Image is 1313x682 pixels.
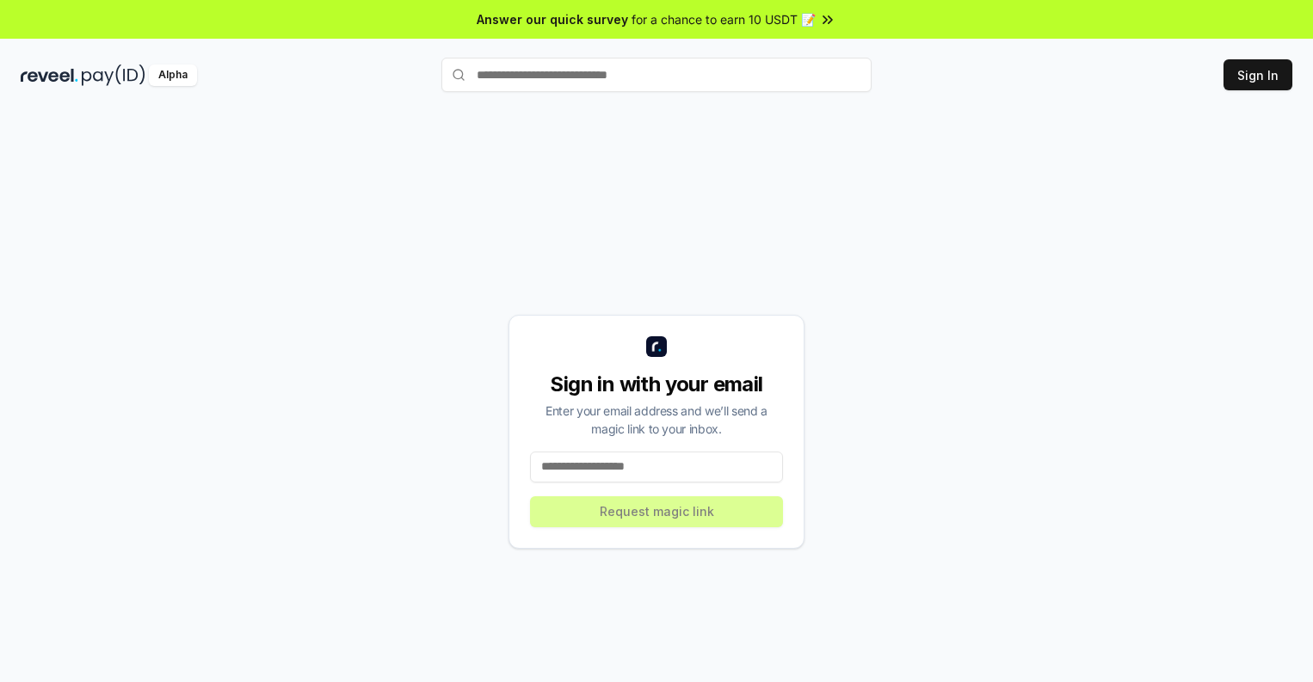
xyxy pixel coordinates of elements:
[1224,59,1292,90] button: Sign In
[646,336,667,357] img: logo_small
[530,371,783,398] div: Sign in with your email
[82,65,145,86] img: pay_id
[632,10,816,28] span: for a chance to earn 10 USDT 📝
[477,10,628,28] span: Answer our quick survey
[530,402,783,438] div: Enter your email address and we’ll send a magic link to your inbox.
[21,65,78,86] img: reveel_dark
[149,65,197,86] div: Alpha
